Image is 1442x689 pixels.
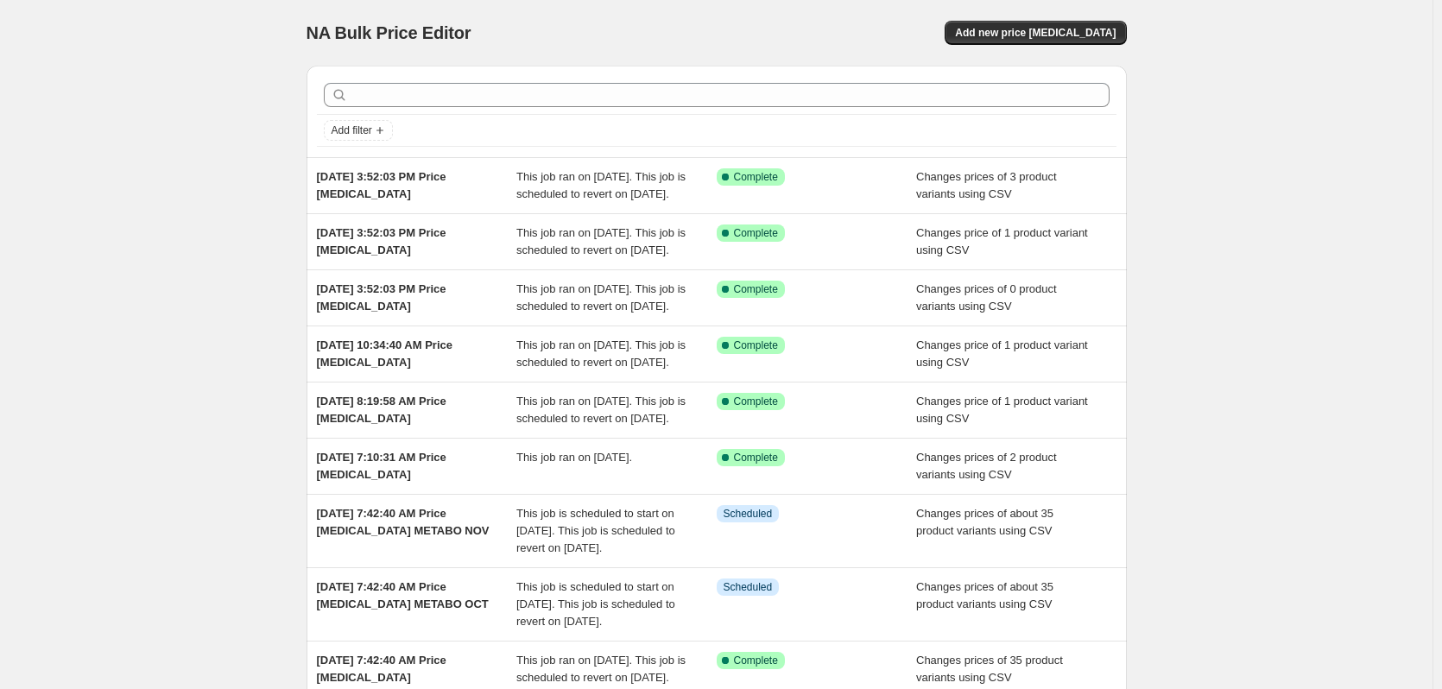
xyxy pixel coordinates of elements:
[916,282,1057,313] span: Changes prices of 0 product variants using CSV
[734,395,778,408] span: Complete
[516,654,686,684] span: This job ran on [DATE]. This job is scheduled to revert on [DATE].
[317,338,453,369] span: [DATE] 10:34:40 AM Price [MEDICAL_DATA]
[734,338,778,352] span: Complete
[516,338,686,369] span: This job ran on [DATE]. This job is scheduled to revert on [DATE].
[516,451,632,464] span: This job ran on [DATE].
[324,120,393,141] button: Add filter
[945,21,1126,45] button: Add new price [MEDICAL_DATA]
[516,170,686,200] span: This job ran on [DATE]. This job is scheduled to revert on [DATE].
[916,395,1088,425] span: Changes price of 1 product variant using CSV
[516,395,686,425] span: This job ran on [DATE]. This job is scheduled to revert on [DATE].
[317,451,446,481] span: [DATE] 7:10:31 AM Price [MEDICAL_DATA]
[307,23,471,42] span: NA Bulk Price Editor
[332,123,372,137] span: Add filter
[516,580,675,628] span: This job is scheduled to start on [DATE]. This job is scheduled to revert on [DATE].
[916,170,1057,200] span: Changes prices of 3 product variants using CSV
[317,226,446,256] span: [DATE] 3:52:03 PM Price [MEDICAL_DATA]
[516,282,686,313] span: This job ran on [DATE]. This job is scheduled to revert on [DATE].
[724,580,773,594] span: Scheduled
[317,282,446,313] span: [DATE] 3:52:03 PM Price [MEDICAL_DATA]
[916,338,1088,369] span: Changes price of 1 product variant using CSV
[916,654,1063,684] span: Changes prices of 35 product variants using CSV
[916,226,1088,256] span: Changes price of 1 product variant using CSV
[734,282,778,296] span: Complete
[916,507,1053,537] span: Changes prices of about 35 product variants using CSV
[317,654,446,684] span: [DATE] 7:42:40 AM Price [MEDICAL_DATA]
[317,507,490,537] span: [DATE] 7:42:40 AM Price [MEDICAL_DATA] METABO NOV
[955,26,1116,40] span: Add new price [MEDICAL_DATA]
[317,580,489,610] span: [DATE] 7:42:40 AM Price [MEDICAL_DATA] METABO OCT
[734,451,778,465] span: Complete
[516,226,686,256] span: This job ran on [DATE]. This job is scheduled to revert on [DATE].
[317,170,446,200] span: [DATE] 3:52:03 PM Price [MEDICAL_DATA]
[916,580,1053,610] span: Changes prices of about 35 product variants using CSV
[724,507,773,521] span: Scheduled
[734,226,778,240] span: Complete
[516,507,675,554] span: This job is scheduled to start on [DATE]. This job is scheduled to revert on [DATE].
[317,395,446,425] span: [DATE] 8:19:58 AM Price [MEDICAL_DATA]
[734,654,778,667] span: Complete
[734,170,778,184] span: Complete
[916,451,1057,481] span: Changes prices of 2 product variants using CSV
